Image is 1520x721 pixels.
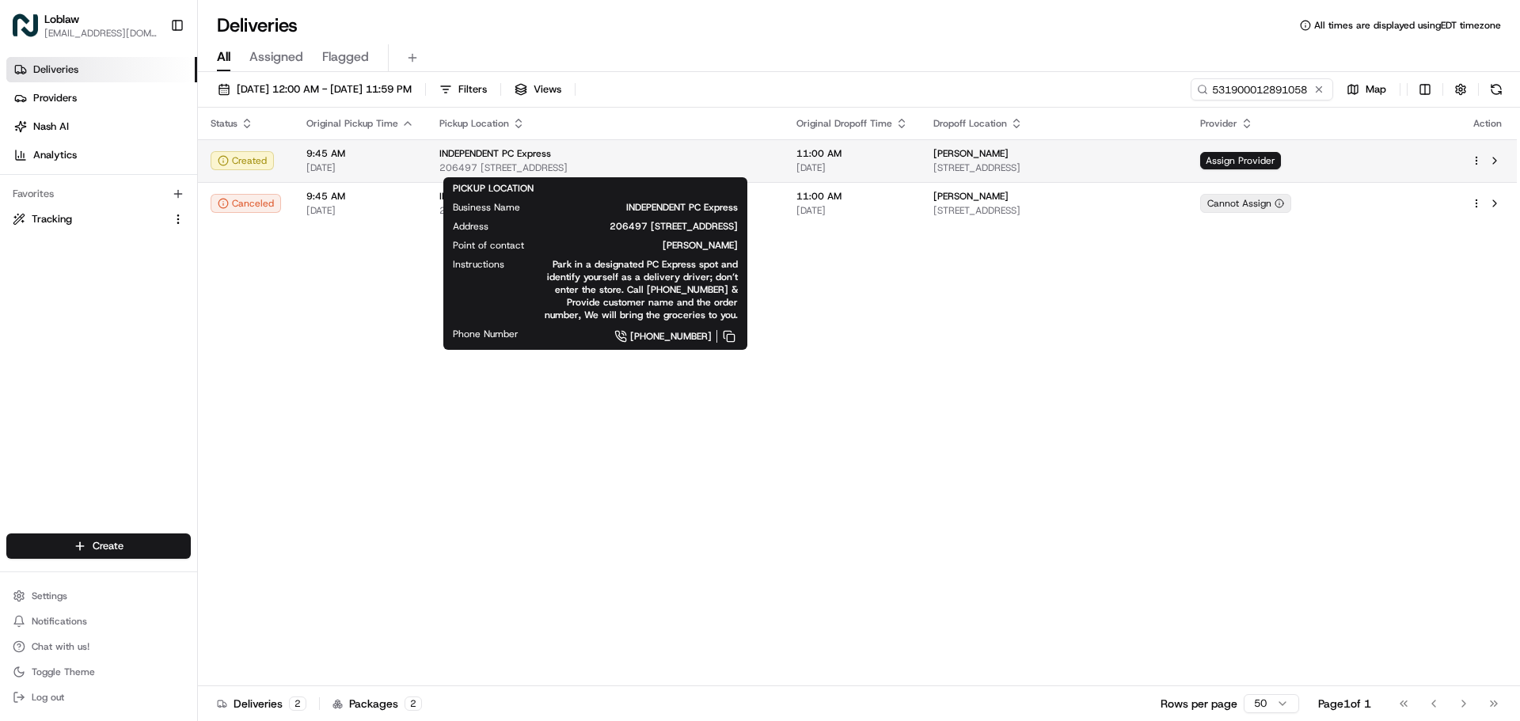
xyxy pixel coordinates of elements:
[306,147,414,160] span: 9:45 AM
[41,102,261,119] input: Clear
[44,11,79,27] button: Loblaw
[544,328,738,345] a: [PHONE_NUMBER]
[158,393,192,404] span: Pylon
[6,57,197,82] a: Deliveries
[1200,152,1281,169] span: Assign Provider
[16,206,106,218] div: Past conversations
[49,245,133,258] span: Loblaw 12 agents
[71,151,260,167] div: Start new chat
[453,220,488,233] span: Address
[796,161,908,174] span: [DATE]
[1318,696,1371,712] div: Page 1 of 1
[453,258,504,271] span: Instructions
[13,13,38,38] img: Loblaw
[16,16,47,47] img: Nash
[16,151,44,180] img: 1736555255976-a54dd68f-1ca7-489b-9aae-adbdc363a1c4
[93,539,123,553] span: Create
[33,63,78,77] span: Deliveries
[16,63,288,89] p: Welcome 👋
[289,696,306,711] div: 2
[33,148,77,162] span: Analytics
[217,13,298,38] h1: Deliveries
[1471,117,1504,130] div: Action
[217,696,306,712] div: Deliveries
[439,117,509,130] span: Pickup Location
[306,161,414,174] span: [DATE]
[306,117,398,130] span: Original Pickup Time
[453,328,519,340] span: Phone Number
[306,190,414,203] span: 9:45 AM
[6,661,191,683] button: Toggle Theme
[549,239,738,252] span: [PERSON_NAME]
[933,204,1175,217] span: [STREET_ADDRESS]
[44,27,158,40] button: [EMAIL_ADDRESS][DOMAIN_NAME]
[32,691,64,704] span: Log out
[134,288,139,301] span: •
[6,207,191,232] button: Tracking
[6,114,197,139] a: Nash AI
[439,161,771,174] span: 206497 [STREET_ADDRESS]
[332,696,422,712] div: Packages
[211,117,237,130] span: Status
[439,204,771,217] span: 206497 [STREET_ADDRESS]
[211,151,274,170] button: Created
[13,212,165,226] a: Tracking
[530,258,738,321] span: Park in a designated PC Express spot and identify yourself as a delivery driver; don’t enter the ...
[796,190,908,203] span: 11:00 AM
[1191,78,1333,101] input: Type to search
[796,204,908,217] span: [DATE]
[933,147,1009,160] span: [PERSON_NAME]
[9,347,127,376] a: 📗Knowledge Base
[136,245,142,258] span: •
[6,85,197,111] a: Providers
[458,82,487,97] span: Filters
[249,47,303,66] span: Assigned
[16,230,41,256] img: Loblaw 12 agents
[6,142,197,168] a: Analytics
[796,147,908,160] span: 11:00 AM
[933,161,1175,174] span: [STREET_ADDRESS]
[32,354,121,370] span: Knowledge Base
[145,245,190,258] span: 10:49 AM
[630,330,712,343] span: [PHONE_NUMBER]
[933,117,1007,130] span: Dropoff Location
[453,239,524,252] span: Point of contact
[16,355,28,368] div: 📗
[1200,194,1291,213] button: Cannot Assign
[796,117,892,130] span: Original Dropoff Time
[32,615,87,628] span: Notifications
[6,686,191,708] button: Log out
[134,355,146,368] div: 💻
[514,220,738,233] span: 206497 [STREET_ADDRESS]
[127,347,260,376] a: 💻API Documentation
[1161,696,1237,712] p: Rows per page
[1485,78,1507,101] button: Refresh
[150,354,254,370] span: API Documentation
[32,212,72,226] span: Tracking
[16,273,41,298] img: Klarizel Pensader
[211,194,281,213] button: Canceled
[405,696,422,711] div: 2
[32,666,95,678] span: Toggle Theme
[545,201,738,214] span: INDEPENDENT PC Express
[32,289,44,302] img: 1736555255976-a54dd68f-1ca7-489b-9aae-adbdc363a1c4
[142,288,181,301] span: 9:56 AM
[453,182,534,195] span: PICKUP LOCATION
[6,533,191,559] button: Create
[1314,19,1501,32] span: All times are displayed using EDT timezone
[322,47,369,66] span: Flagged
[269,156,288,175] button: Start new chat
[245,203,288,222] button: See all
[237,82,412,97] span: [DATE] 12:00 AM - [DATE] 11:59 PM
[112,392,192,404] a: Powered byPylon
[6,585,191,607] button: Settings
[6,610,191,632] button: Notifications
[211,78,419,101] button: [DATE] 12:00 AM - [DATE] 11:59 PM
[32,590,67,602] span: Settings
[1200,117,1237,130] span: Provider
[32,640,89,653] span: Chat with us!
